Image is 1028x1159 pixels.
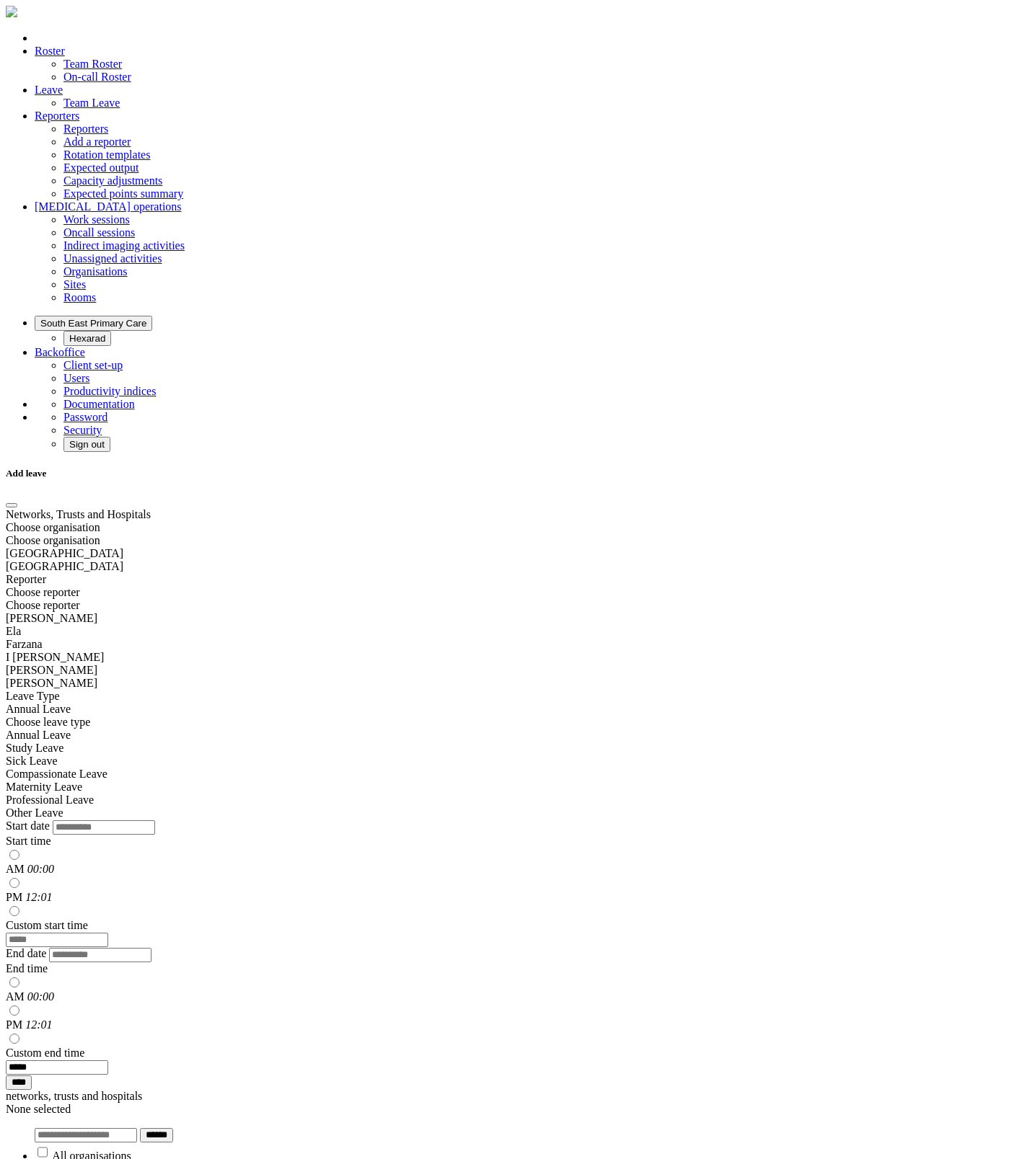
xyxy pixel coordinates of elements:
[6,625,1011,638] div: Ela
[6,690,60,702] label: Leave Type
[63,226,135,239] a: Oncall sessions
[63,252,162,265] a: Unassigned activities
[6,863,25,875] label: AM
[35,45,65,57] a: Roster
[63,331,111,346] button: Hexarad
[63,136,131,148] a: Add a reporter
[6,6,17,17] img: brand-opti-rad-logos-blue-and-white-d2f68631ba2948856bd03f2d395fb146ddc8fb01b4b6e9315ea85fa773367...
[6,835,51,847] label: Start time
[6,1018,22,1031] label: PM
[6,962,48,974] label: End time
[6,560,1011,573] div: [GEOGRAPHIC_DATA]
[63,359,123,371] a: Client set-up
[63,291,96,303] a: Rooms
[27,863,54,875] em: 00:00
[6,947,46,959] label: End date
[35,110,79,122] a: Reporters
[63,372,89,384] a: Users
[6,768,1011,781] div: Compassionate Leave
[63,437,110,452] button: Sign out
[6,703,1011,716] div: Annual Leave
[6,664,1011,677] div: [PERSON_NAME]
[6,534,1011,547] div: Choose organisation
[6,919,88,931] label: Custom start time
[63,123,108,135] a: Reporters
[6,1090,142,1102] label: networks, trusts and hospitals
[63,187,183,200] a: Expected points summary
[6,729,1011,742] div: Annual Leave
[6,586,1011,599] div: Choose reporter
[6,755,1011,768] div: Sick Leave
[63,97,120,109] a: Team Leave
[63,385,156,397] a: Productivity indices
[63,148,150,161] a: Rotation templates
[63,71,131,83] a: On-call Roster
[35,84,63,96] a: Leave
[6,599,1011,612] div: Choose reporter
[27,990,54,1003] em: 00:00
[6,716,1011,729] div: Choose leave type
[63,239,185,252] a: Indirect imaging activities
[6,794,1011,807] div: Professional Leave
[6,891,22,903] label: PM
[63,424,102,436] a: Security
[63,174,162,187] a: Capacity adjustments
[63,213,130,226] a: Work sessions
[63,398,135,410] a: Documentation
[6,677,1011,690] div: [PERSON_NAME]
[35,200,182,213] a: [MEDICAL_DATA] operations
[6,521,1011,534] div: Choose organisation
[6,990,25,1003] label: AM
[6,573,46,585] label: Reporter
[6,651,1011,664] div: I [PERSON_NAME]
[35,316,152,331] button: South East Primary Care
[25,1018,52,1031] em: 12:01
[6,612,1011,625] div: [PERSON_NAME]
[35,346,85,358] a: Backoffice
[6,1047,84,1059] label: Custom end time
[6,742,1011,755] div: Study Leave
[6,820,50,832] label: Start date
[63,161,139,174] a: Expected output
[63,58,122,70] a: Team Roster
[63,265,128,277] a: Organisations
[25,891,52,903] em: 12:01
[6,468,1011,479] h5: Add leave
[6,807,1011,820] div: Other Leave
[35,331,1011,346] ul: South East Primary Care
[6,638,1011,651] div: Farzana
[6,508,151,520] label: Networks, Trusts and Hospitals
[6,1103,1011,1116] div: None selected
[63,278,86,290] a: Sites
[6,781,1011,794] div: Maternity Leave
[6,503,17,507] button: Close
[63,411,107,423] a: Password
[6,547,1011,560] div: [GEOGRAPHIC_DATA]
